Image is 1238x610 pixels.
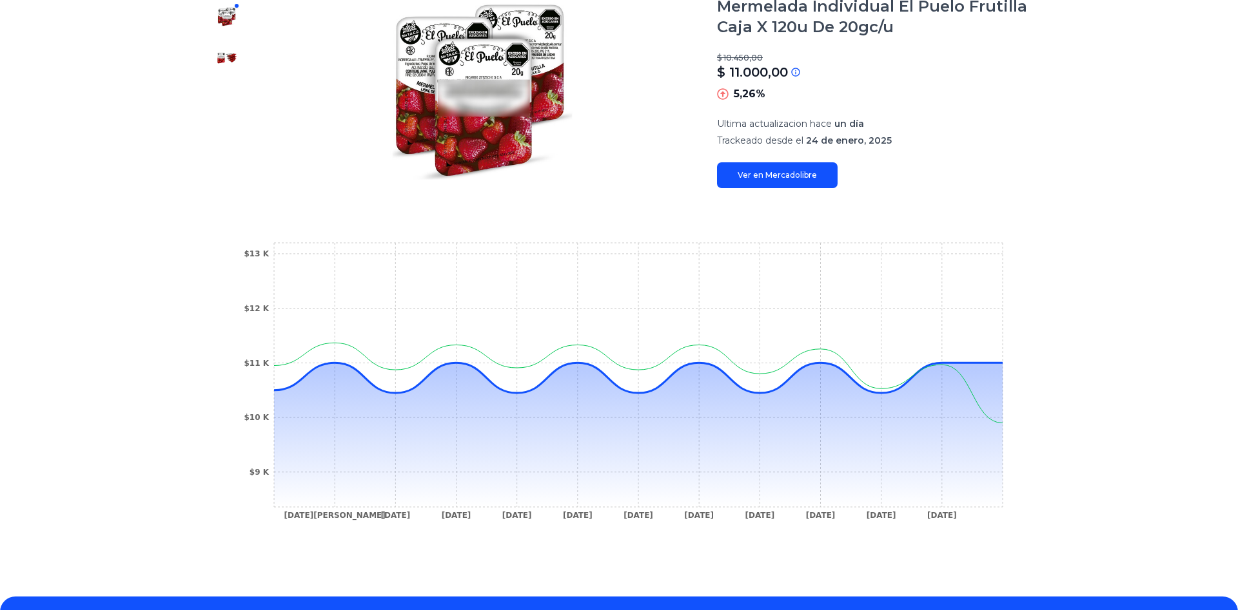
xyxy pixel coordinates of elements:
span: un día [834,118,864,129]
img: Mermelada Individual El Puelo Frutilla Caja X 120u De 20gc/u [217,6,237,27]
span: 24 de enero, 2025 [806,135,892,146]
tspan: $11 K [244,359,269,368]
p: $ 10.450,00 [717,53,1032,63]
tspan: [DATE] [867,511,896,520]
span: Trackeado desde el [717,135,803,146]
tspan: $9 K [250,468,270,477]
p: 5,26% [734,86,765,102]
tspan: [DATE] [624,511,653,520]
tspan: [DATE][PERSON_NAME] [284,511,386,520]
tspan: [DATE] [380,511,410,520]
tspan: [DATE] [745,511,774,520]
a: Ver en Mercadolibre [717,162,838,188]
tspan: [DATE] [684,511,714,520]
tspan: [DATE] [563,511,593,520]
tspan: $13 K [244,249,269,258]
tspan: [DATE] [927,511,957,520]
tspan: [DATE] [442,511,471,520]
tspan: $12 K [244,304,269,313]
tspan: [DATE] [806,511,836,520]
tspan: $10 K [244,413,269,422]
img: Mermelada Individual El Puelo Frutilla Caja X 120u De 20gc/u [217,48,237,68]
span: Ultima actualizacion hace [717,118,832,129]
p: $ 11.000,00 [717,63,788,81]
tspan: [DATE] [502,511,532,520]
